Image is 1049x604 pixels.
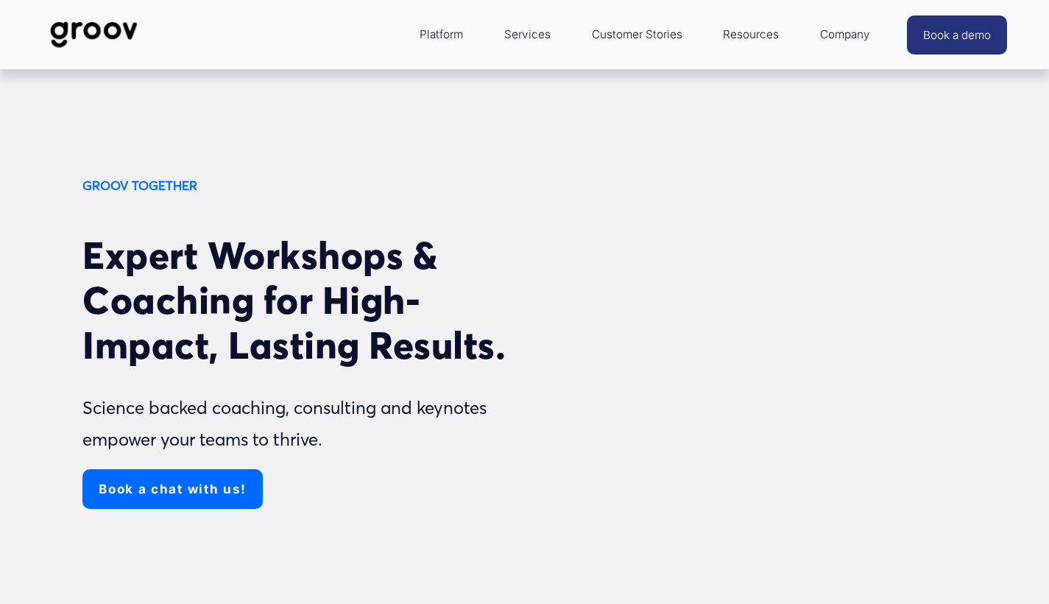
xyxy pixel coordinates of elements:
a: folder dropdown [412,17,470,52]
a: Book a chat with us! [82,469,263,509]
a: folder dropdown [716,17,786,52]
a: Book a demo [907,15,1007,55]
span: Resources [723,24,779,45]
span: Company [820,24,870,45]
img: Groov | Workplace Science Platform | Unlock Performance | Drive Results [42,10,146,59]
strong: GROOV TOGETHER [82,178,197,193]
a: Services [497,17,558,52]
p: Science backed coaching, consulting and keynotes empower your teams to thrive. [82,393,520,456]
h2: Expert Workshops & Coaching for High-Impact, Lasting Results. [82,233,520,368]
span: Platform [420,24,463,45]
a: Customer Stories [584,17,690,52]
a: folder dropdown [813,17,877,52]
